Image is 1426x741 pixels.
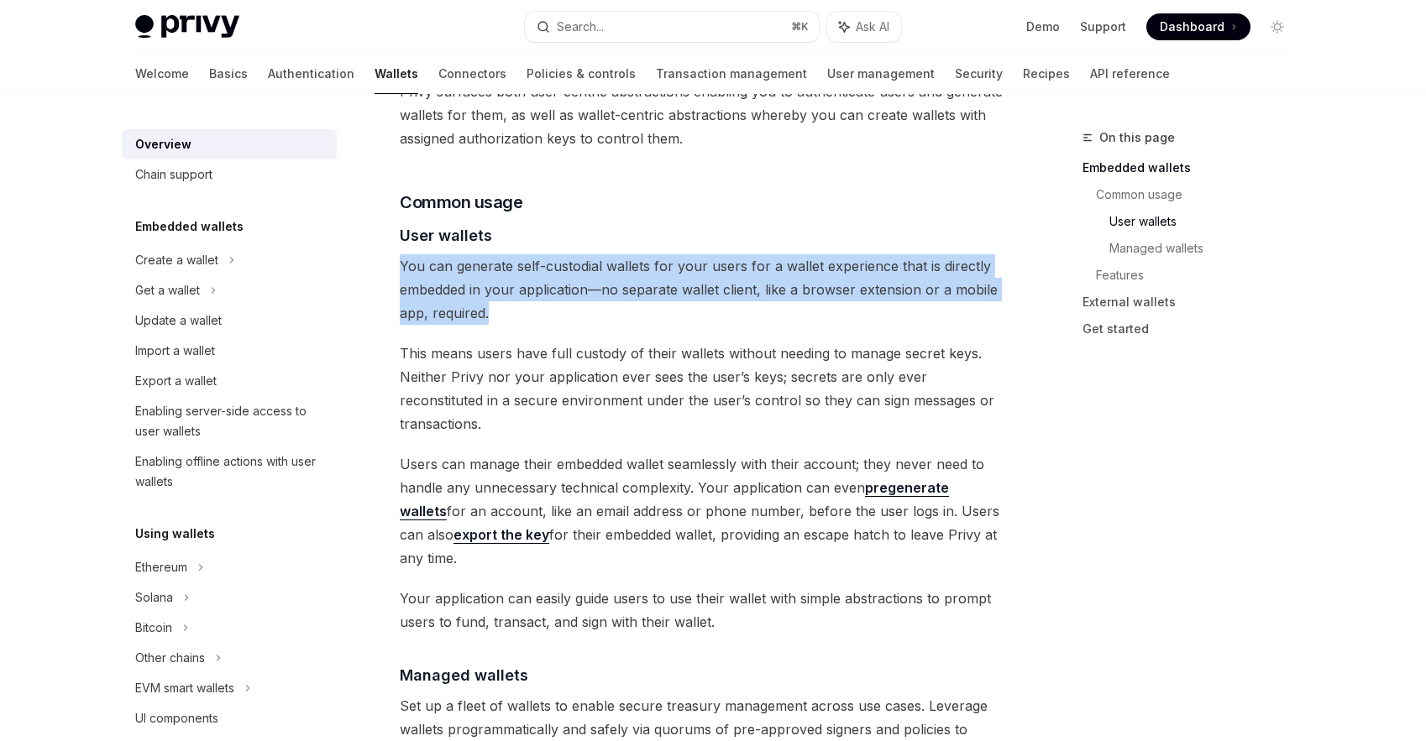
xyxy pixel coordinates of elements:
a: Demo [1026,18,1060,35]
span: Your application can easily guide users to use their wallet with simple abstractions to prompt us... [400,587,1005,634]
a: Authentication [268,54,354,94]
span: You can generate self-custodial wallets for your users for a wallet experience that is directly e... [400,254,1005,325]
span: Common usage [400,190,522,214]
span: User wallets [400,224,492,247]
button: Toggle dark mode [1264,13,1291,40]
a: Policies & controls [527,54,636,94]
div: Get a wallet [135,280,200,300]
div: Chain support [135,164,212,185]
h5: Using wallets [135,524,215,544]
div: Search... [557,17,604,37]
a: Features [1096,262,1304,289]
div: Enabling server-side access to user wallets [135,401,327,441]
span: Ask AI [856,18,889,35]
img: light logo [135,15,239,39]
a: API reference [1090,54,1170,94]
a: Export a wallet [122,366,337,396]
a: Overview [122,129,337,159]
a: Common usage [1096,181,1304,208]
a: Recipes [1023,54,1070,94]
div: Other chains [135,648,205,668]
div: Ethereum [135,557,187,577]
a: User management [827,54,935,94]
a: External wallets [1083,289,1304,316]
a: Basics [209,54,248,94]
a: Update a wallet [122,305,337,336]
span: On this page [1099,128,1175,148]
h5: Embedded wallets [135,217,244,237]
div: Update a wallet [135,310,222,331]
div: Solana [135,587,173,608]
div: EVM smart wallets [135,678,234,698]
a: User wallets [1109,208,1304,235]
a: Connectors [438,54,506,94]
span: Managed wallets [400,664,528,686]
a: Welcome [135,54,189,94]
a: UI components [122,703,337,733]
span: ⌘ K [791,20,809,34]
button: Search...⌘K [525,12,819,42]
div: Create a wallet [135,250,218,270]
span: Dashboard [1160,18,1224,35]
div: Enabling offline actions with user wallets [135,451,327,492]
div: Import a wallet [135,341,215,361]
a: Enabling offline actions with user wallets [122,446,337,497]
a: Chain support [122,159,337,190]
a: export the key [453,526,549,544]
a: Support [1080,18,1126,35]
a: Get started [1083,316,1304,342]
span: This means users have full custody of their wallets without needing to manage secret keys. Neithe... [400,342,1005,436]
div: Overview [135,134,191,154]
a: Managed wallets [1109,235,1304,262]
a: Wallets [375,54,418,94]
div: UI components [135,708,218,728]
a: Security [955,54,1003,94]
div: Bitcoin [135,618,172,638]
a: Import a wallet [122,336,337,366]
span: Privy surfaces both user-centric abstractions enabling you to authenticate users and generate wal... [400,80,1005,150]
span: Users can manage their embedded wallet seamlessly with their account; they never need to handle a... [400,452,1005,570]
a: Transaction management [656,54,807,94]
div: Export a wallet [135,371,217,391]
a: Enabling server-side access to user wallets [122,396,337,446]
a: Dashboard [1146,13,1250,40]
button: Ask AI [827,12,901,42]
a: Embedded wallets [1083,154,1304,181]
